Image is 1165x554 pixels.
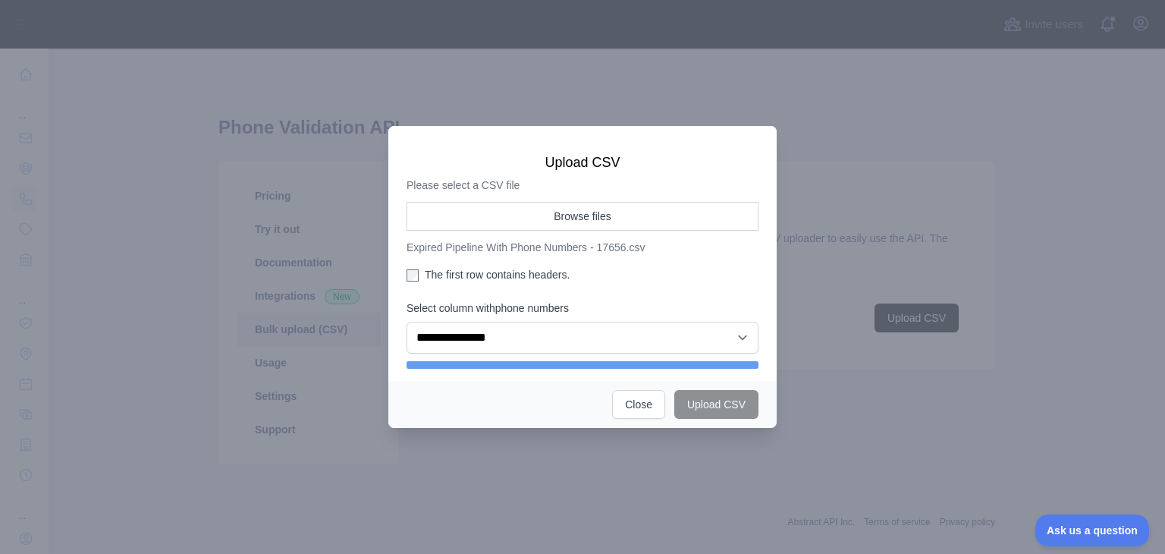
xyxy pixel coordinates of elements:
[407,301,758,316] label: Select column with phone numbers
[407,269,419,282] input: The first row contains headers.
[612,390,665,419] button: Close
[1035,515,1150,546] iframe: Toggle Customer Support
[674,390,758,419] button: Upload CSV
[407,153,758,172] h3: Upload CSV
[407,267,758,282] label: The first row contains headers.
[407,202,758,231] button: Browse files
[407,178,758,193] p: Please select a CSV file
[407,240,758,255] p: Expired Pipeline With Phone Numbers - 17656.csv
